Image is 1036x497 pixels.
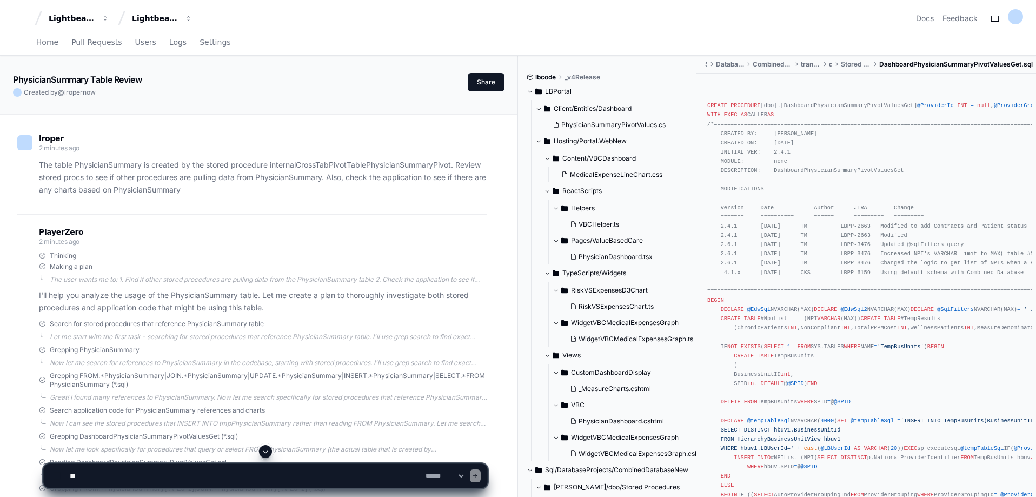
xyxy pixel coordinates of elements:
[814,306,837,313] span: DECLARE
[566,332,699,347] button: WidgetVBCMedicalExpensesGraph.ts
[554,137,627,145] span: Hosting/Portal.WebNew
[50,372,487,389] span: Grepping FROM.*PhysicianSummary|JOIN.*PhysicianSummary|UPDATE.*PhysicianSummary|INSERT.*Physician...
[36,39,58,45] span: Home
[566,299,699,314] button: RiskVSExpensesChart.ts
[562,187,602,195] span: ReactScripts
[851,418,894,424] span: @tempTableSql
[200,39,230,45] span: Settings
[977,102,991,109] span: null
[566,217,699,232] button: VBCHelper.ts
[553,267,559,280] svg: Directory
[821,418,834,424] span: 4000
[877,343,924,350] span: 'TempBusUnits'
[39,159,487,196] p: The table PhysicianSummary is created by the stored procedure internalCrossTabPivotTablePhysician...
[553,184,559,197] svg: Directory
[544,347,706,364] button: Views
[50,406,265,415] span: Search application code for PhysicianSummary references and charts
[911,306,934,313] span: DECLARE
[535,100,697,117] button: Client/Entities/Dashboard
[50,275,487,284] div: The user wants me to: 1. Find if other stored procedures are pulling data from the PhysicianSumma...
[553,232,706,249] button: Pages/ValueBasedCare
[787,343,791,350] span: 1
[132,13,178,24] div: Lightbeam Health Solutions
[468,73,504,91] button: Share
[553,282,706,299] button: RiskVSExpensesD3Chart
[13,74,142,85] app-text-character-animate: PhysicianSummary Table Review
[169,30,187,55] a: Logs
[840,324,850,331] span: INT
[827,399,831,405] span: =
[971,102,974,109] span: =
[741,343,761,350] span: EXISTS
[544,150,706,167] button: Content/VBCDashboard
[535,132,697,150] button: Hosting/Portal.WebNew
[554,104,632,113] span: Client/Entities/Dashboard
[874,343,877,350] span: =
[571,319,679,327] span: WidgetVBCMedicalExpensesGraph
[964,324,973,331] span: INT
[561,399,568,412] svg: Directory
[50,346,140,354] span: Grepping PhysicianSummary
[781,371,791,377] span: int
[71,39,122,45] span: Pull Requests
[553,152,559,165] svg: Directory
[50,432,238,441] span: Grepping DashboardPhysicianSummaryPivotValuesGet (*.sql)
[571,401,585,409] span: VBC
[579,417,664,426] span: PhysicianDashboard.cshtml
[707,111,721,118] span: WITH
[834,399,851,405] span: @SPID
[917,102,954,109] span: @ProviderId
[761,380,784,387] span: DEFAULT
[957,102,967,109] span: INT
[544,102,550,115] svg: Directory
[535,85,542,98] svg: Directory
[571,368,651,377] span: CustomDashboardDisplay
[571,204,595,213] span: Helpers
[135,30,156,55] a: Users
[561,366,568,379] svg: Directory
[50,251,76,260] span: Thinking
[49,13,95,24] div: Lightbeam Health
[579,385,651,393] span: _MeasureCharts.cshtml
[741,111,747,118] span: AS
[553,349,559,362] svg: Directory
[44,9,114,28] button: Lightbeam Health
[50,262,92,271] span: Making a plan
[937,306,974,313] span: @SqlFilters
[707,297,724,303] span: BEGIN
[764,343,784,350] span: SELECT
[747,418,791,424] span: @tempTableSql
[579,302,654,311] span: RiskVSExpensesChart.ts
[721,315,761,322] span: CREATE TABLE
[557,167,699,182] button: MedicalExpenseLineChart.css
[24,88,96,97] span: Created by
[837,418,847,424] span: SET
[553,396,714,414] button: VBC
[721,399,741,405] span: DELETE
[562,154,636,163] span: Content/VBCDashboard
[571,433,679,442] span: WidgetVBCMedicalExpensesGraph
[817,315,840,322] span: VARCHAR
[561,284,568,297] svg: Directory
[50,419,487,428] div: Now I can see the stored procedures that INSERT INTO tmpPhysicianSummary rather than reading FROM...
[797,343,811,350] span: FROM
[734,353,774,359] span: CREATE TABLE
[1017,306,1020,313] span: =
[707,102,727,109] span: CREATE
[545,87,572,96] span: LBPortal
[36,30,58,55] a: Home
[39,237,79,246] span: 2 minutes ago
[571,236,643,245] span: Pages/ValueBasedCare
[50,333,487,341] div: Let me start with the first task - searching for stored procedures that reference PhysicianSummar...
[561,121,666,129] span: PhysicianSummaryPivotValues.cs
[927,343,944,350] span: BEGIN
[39,134,64,143] span: lroper
[200,30,230,55] a: Settings
[64,88,83,96] span: lroper
[50,359,487,367] div: Now let me search for references to PhysicianSummary in the codebase, starting with stored proced...
[727,343,737,350] span: NOT
[561,431,568,444] svg: Directory
[721,418,744,424] span: DECLARE
[579,335,693,343] span: WidgetVBCMedicalExpensesGraph.ts
[724,111,738,118] span: EXEC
